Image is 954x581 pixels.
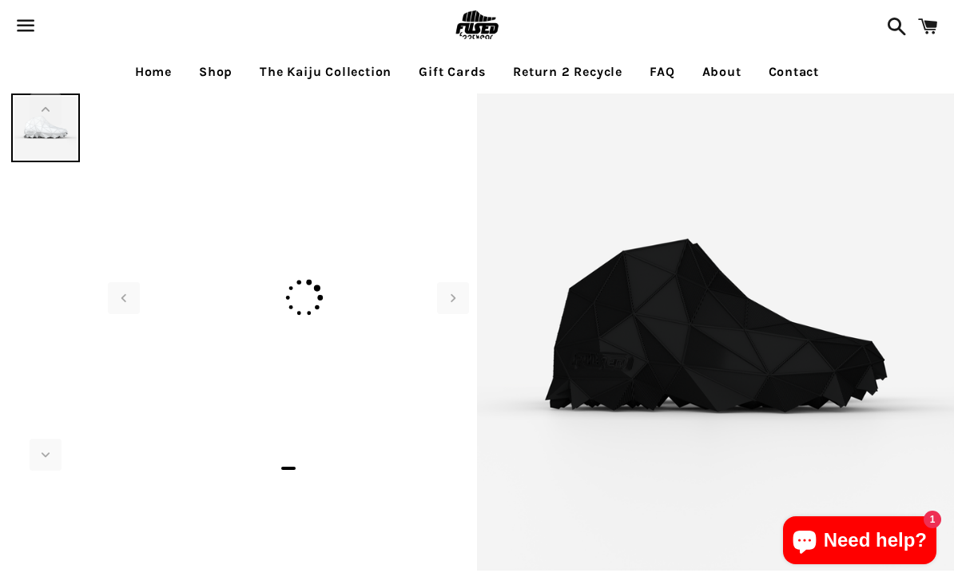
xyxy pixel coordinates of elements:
[123,52,184,92] a: Home
[477,94,954,571] img: [3D printed Shoes] - lightweight custom 3dprinted shoes sneakers sandals fused footwear
[100,101,477,108] img: [3D printed Shoes] - lightweight custom 3dprinted shoes sneakers sandals fused footwear
[248,52,403,92] a: The Kaiju Collection
[437,282,469,314] div: Next slide
[778,516,941,568] inbox-online-store-chat: Shopify online store chat
[407,52,498,92] a: Gift Cards
[638,52,686,92] a: FAQ
[187,52,244,92] a: Shop
[757,52,832,92] a: Contact
[501,52,634,92] a: Return 2 Recycle
[11,94,80,162] img: [3D printed Shoes] - lightweight custom 3dprinted shoes sneakers sandals fused footwear
[690,52,753,92] a: About
[281,467,296,470] span: Go to slide 1
[108,282,140,314] div: Previous slide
